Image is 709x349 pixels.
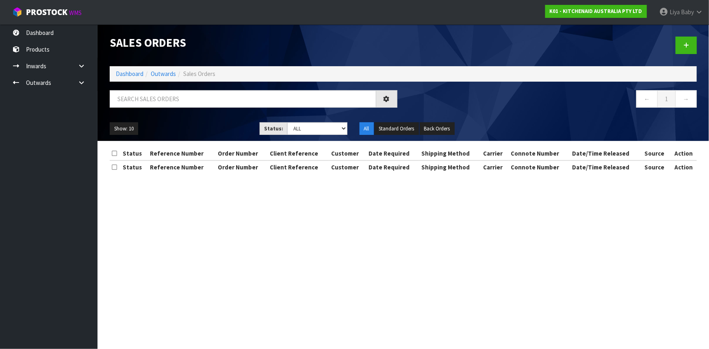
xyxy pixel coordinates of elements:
[670,147,697,160] th: Action
[670,160,697,173] th: Action
[681,8,694,16] span: Baby
[509,147,570,160] th: Connote Number
[268,160,330,173] th: Client Reference
[675,90,697,108] a: →
[636,90,658,108] a: ←
[570,160,642,173] th: Date/Time Released
[375,122,419,135] button: Standard Orders
[420,122,455,135] button: Back Orders
[329,147,366,160] th: Customer
[121,160,148,173] th: Status
[366,160,419,173] th: Date Required
[110,90,376,108] input: Search sales orders
[12,7,22,17] img: cube-alt.png
[110,122,138,135] button: Show: 10
[268,147,330,160] th: Client Reference
[151,70,176,78] a: Outwards
[481,160,509,173] th: Carrier
[216,160,268,173] th: Order Number
[69,9,82,17] small: WMS
[329,160,366,173] th: Customer
[545,5,647,18] a: K01 - KITCHENAID AUSTRALIA PTY LTD
[216,147,268,160] th: Order Number
[642,160,670,173] th: Source
[410,90,697,110] nav: Page navigation
[550,8,642,15] strong: K01 - KITCHENAID AUSTRALIA PTY LTD
[148,147,216,160] th: Reference Number
[148,160,216,173] th: Reference Number
[121,147,148,160] th: Status
[657,90,676,108] a: 1
[419,160,481,173] th: Shipping Method
[419,147,481,160] th: Shipping Method
[183,70,215,78] span: Sales Orders
[264,125,283,132] strong: Status:
[116,70,143,78] a: Dashboard
[366,147,419,160] th: Date Required
[26,7,67,17] span: ProStock
[110,37,397,49] h1: Sales Orders
[570,147,642,160] th: Date/Time Released
[642,147,670,160] th: Source
[509,160,570,173] th: Connote Number
[360,122,374,135] button: All
[481,147,509,160] th: Carrier
[670,8,680,16] span: Liya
